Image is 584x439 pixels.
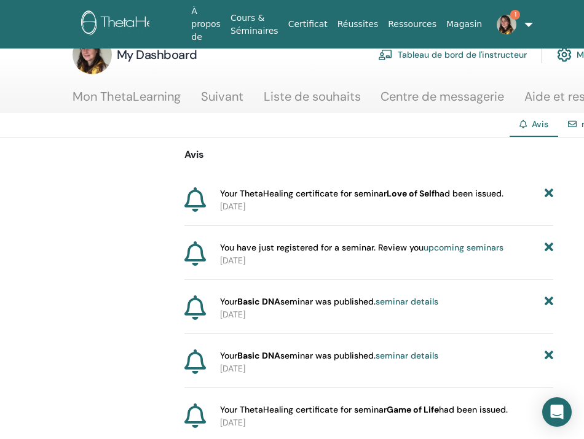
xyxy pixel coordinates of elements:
p: [DATE] [220,416,553,429]
strong: Basic DNA [237,296,280,307]
a: Mon ThetaLearning [73,89,181,113]
p: [DATE] [220,308,553,321]
a: Magasin [441,13,487,36]
a: 1 [487,5,518,44]
span: Avis [532,118,548,130]
div: Open Intercom Messenger [542,397,572,427]
img: logo.png [81,10,192,38]
img: cog.svg [557,44,572,65]
a: seminar details [376,350,438,361]
span: You have just registered for a seminar. Review you [220,241,503,254]
a: seminar details [376,296,438,307]
img: default.png [73,35,112,74]
a: upcoming seminars [424,242,503,253]
p: [DATE] [220,362,553,375]
b: Love of Self [387,188,435,199]
span: Your ThetaHealing certificate for seminar had been issued. [220,187,503,200]
span: Your seminar was published. [220,295,438,308]
p: Avis [184,147,553,162]
span: 1 [510,10,520,20]
strong: Basic DNA [237,350,280,361]
a: Tableau de bord de l'instructeur [378,41,527,68]
a: Ressources [383,13,441,36]
a: Cours & Séminaires [226,7,283,42]
h3: My Dashboard [117,46,197,63]
p: [DATE] [220,200,553,213]
img: chalkboard-teacher.svg [378,49,393,60]
a: Certificat [283,13,333,36]
a: Suivant [201,89,243,113]
span: Your ThetaHealing certificate for seminar had been issued. [220,403,508,416]
a: Liste de souhaits [264,89,361,113]
b: Game of Life [387,404,439,415]
span: Your seminar was published. [220,349,438,362]
a: Réussites [333,13,383,36]
a: Centre de messagerie [381,89,504,113]
img: default.png [497,15,516,34]
p: [DATE] [220,254,553,267]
